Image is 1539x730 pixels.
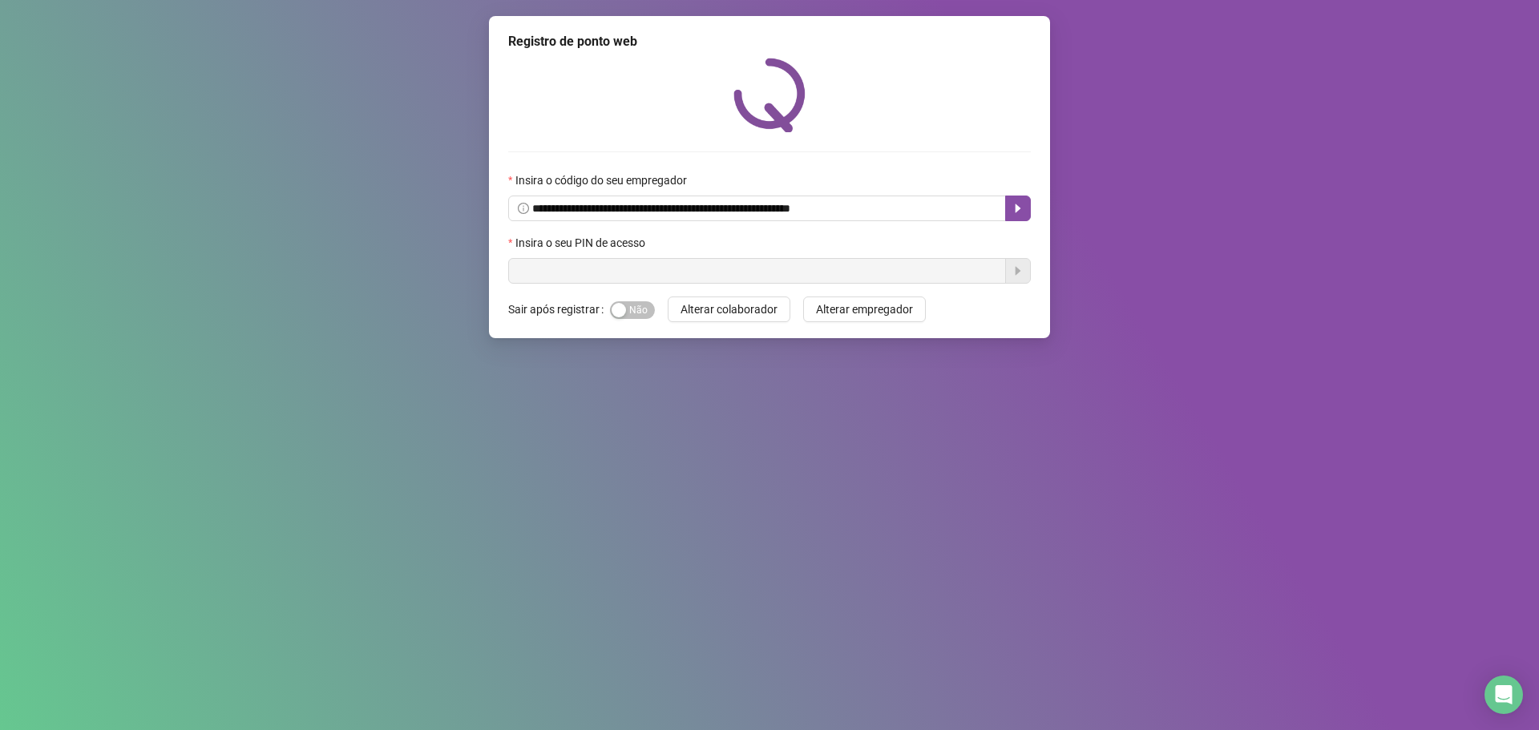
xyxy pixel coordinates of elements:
[508,296,610,322] label: Sair após registrar
[668,296,790,322] button: Alterar colaborador
[1484,676,1523,714] div: Open Intercom Messenger
[508,32,1031,51] div: Registro de ponto web
[1012,202,1024,215] span: caret-right
[816,300,913,318] span: Alterar empregador
[803,296,926,322] button: Alterar empregador
[518,203,529,214] span: info-circle
[508,234,656,252] label: Insira o seu PIN de acesso
[733,58,806,132] img: QRPoint
[508,171,697,189] label: Insira o código do seu empregador
[681,300,778,318] span: Alterar colaborador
